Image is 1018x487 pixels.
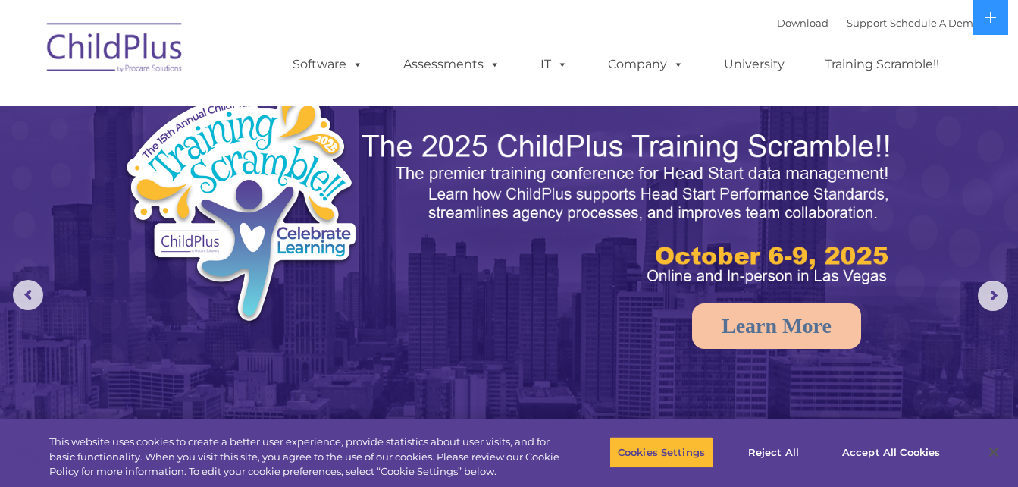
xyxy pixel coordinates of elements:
[277,49,378,80] a: Software
[726,436,821,468] button: Reject All
[593,49,699,80] a: Company
[39,12,191,88] img: ChildPlus by Procare Solutions
[847,17,887,29] a: Support
[49,435,560,479] div: This website uses cookies to create a better user experience, provide statistics about user visit...
[834,436,948,468] button: Accept All Cookies
[211,162,275,174] span: Phone number
[777,17,828,29] a: Download
[692,303,861,349] a: Learn More
[211,100,257,112] span: Last name
[777,17,979,29] font: |
[709,49,800,80] a: University
[977,435,1010,469] button: Close
[609,436,713,468] button: Cookies Settings
[890,17,979,29] a: Schedule A Demo
[388,49,515,80] a: Assessments
[810,49,954,80] a: Training Scramble!!
[525,49,583,80] a: IT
